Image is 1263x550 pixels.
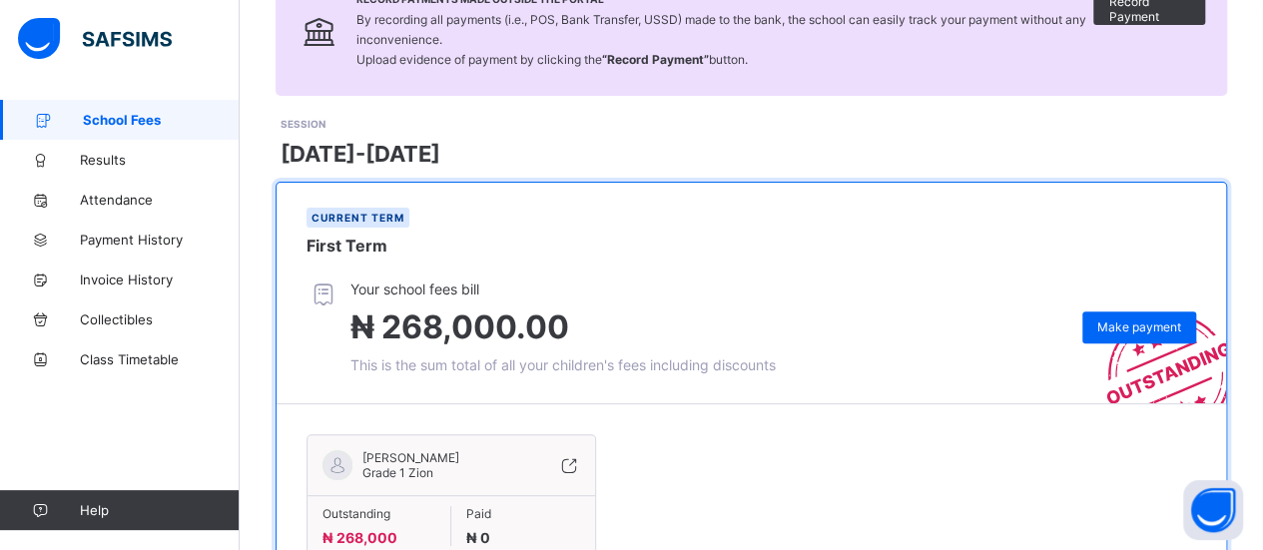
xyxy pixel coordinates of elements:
[1081,289,1226,403] img: outstanding-stamp.3c148f88c3ebafa6da95868fa43343a1.svg
[80,502,239,518] span: Help
[322,529,397,546] span: ₦ 268,000
[350,356,776,373] span: This is the sum total of all your children's fees including discounts
[1097,319,1181,334] span: Make payment
[18,18,172,60] img: safsims
[80,152,240,168] span: Results
[83,112,240,128] span: School Fees
[362,450,459,465] span: [PERSON_NAME]
[356,12,1086,67] span: By recording all payments (i.e., POS, Bank Transfer, USSD) made to the bank, the school can easil...
[362,465,433,480] span: Grade 1 Zion
[350,280,776,297] span: Your school fees bill
[466,529,490,546] span: ₦ 0
[80,192,240,208] span: Attendance
[80,232,240,248] span: Payment History
[322,506,435,521] span: Outstanding
[602,52,709,67] b: “Record Payment”
[466,506,580,521] span: Paid
[1183,480,1243,540] button: Open asap
[312,212,404,224] span: Current term
[350,307,569,346] span: ₦ 268,000.00
[80,272,240,287] span: Invoice History
[281,141,440,167] span: [DATE]-[DATE]
[307,236,387,256] span: First Term
[80,311,240,327] span: Collectibles
[281,118,325,130] span: SESSION
[80,351,240,367] span: Class Timetable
